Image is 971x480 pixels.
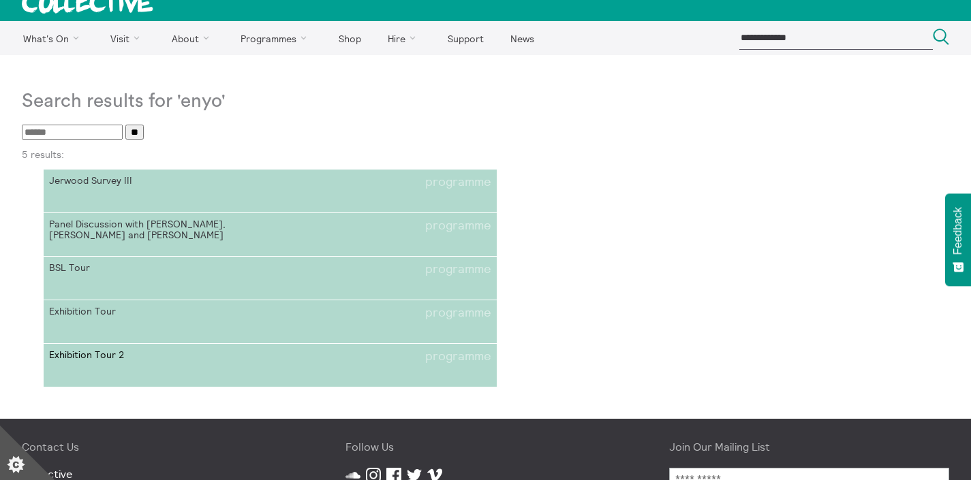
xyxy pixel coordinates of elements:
[435,21,495,55] a: Support
[44,170,497,213] a: Jerwood Survey IIIprogramme
[44,257,497,300] a: BSL Tourprogramme
[49,262,270,276] span: BSL Tour
[49,349,270,364] span: Exhibition Tour 2
[49,219,270,240] span: Panel Discussion with [PERSON_NAME], [PERSON_NAME] and [PERSON_NAME]
[669,441,949,453] h4: Join Our Mailing List
[425,219,491,240] span: programme
[44,300,497,344] a: Exhibition Tourprogramme
[425,306,491,320] span: programme
[229,21,324,55] a: Programmes
[22,441,302,453] h4: Contact Us
[498,21,546,55] a: News
[44,213,497,257] a: Panel Discussion with [PERSON_NAME], [PERSON_NAME] and [PERSON_NAME]programme
[11,21,96,55] a: What's On
[49,175,270,189] span: Jerwood Survey III
[326,21,373,55] a: Shop
[425,349,491,364] span: programme
[49,306,270,320] span: Exhibition Tour
[22,90,949,112] h1: Search results for 'enyo'
[952,207,964,255] span: Feedback
[22,149,949,160] p: 5 results:
[425,175,491,189] span: programme
[159,21,226,55] a: About
[425,262,491,276] span: programme
[44,344,497,387] a: Exhibition Tour 2programme
[945,193,971,286] button: Feedback - Show survey
[99,21,157,55] a: Visit
[345,441,626,453] h4: Follow Us
[376,21,433,55] a: Hire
